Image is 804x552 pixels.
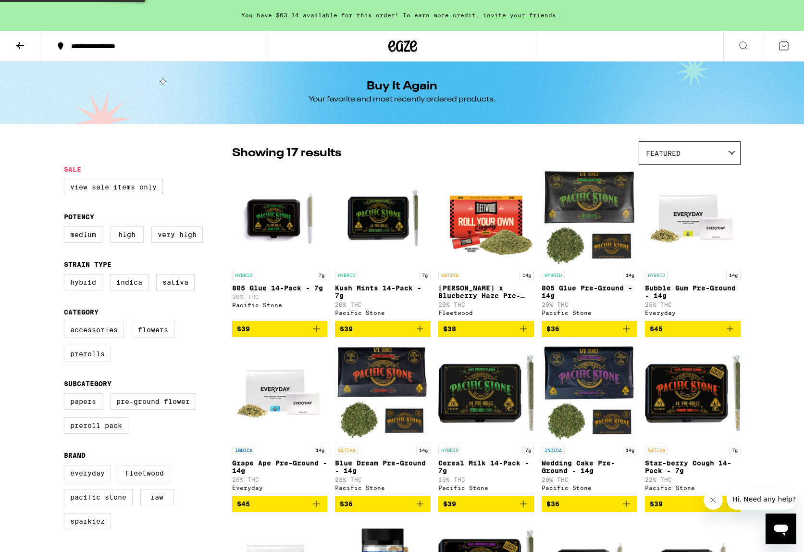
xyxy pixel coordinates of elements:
[64,322,124,338] label: Accessories
[645,170,741,321] a: Open page for Bubble Gum Pre-Ground - 14g from Everyday
[64,452,86,459] legend: Brand
[335,310,431,316] div: Pacific Stone
[438,496,534,512] button: Add to bag
[64,308,99,316] legend: Category
[232,345,328,496] a: Open page for Grape Ape Pre-Ground - 14g from Everyday
[546,325,559,333] span: $36
[623,271,637,279] p: 14g
[110,226,144,243] label: High
[438,301,534,308] p: 20% THC
[438,485,534,491] div: Pacific Stone
[64,213,94,221] legend: Potency
[438,271,461,279] p: SATIVA
[645,485,741,491] div: Pacific Stone
[232,284,328,292] p: 805 Glue 14-Pack - 7g
[335,477,431,483] p: 23% THC
[542,284,637,300] p: 805 Glue Pre-Ground - 14g
[646,150,680,157] span: Featured
[542,446,565,454] p: INDICA
[645,477,741,483] p: 22% THC
[232,485,328,491] div: Everyday
[232,271,255,279] p: HYBRID
[520,271,534,279] p: 14g
[64,393,102,410] label: Papers
[335,496,431,512] button: Add to bag
[438,284,534,300] p: [PERSON_NAME] x Blueberry Haze Pre-Ground - 14g
[232,345,328,441] img: Everyday - Grape Ape Pre-Ground - 14g
[64,226,102,243] label: Medium
[232,459,328,475] p: Grape Ape Pre-Ground - 14g
[232,170,328,266] img: Pacific Stone - 805 Glue 14-Pack - 7g
[438,310,534,316] div: Fleetwood
[64,465,111,481] label: Everyday
[335,284,431,300] p: Kush Mints 14-Pack - 7g
[645,284,741,300] p: Bubble Gum Pre-Ground - 14g
[340,500,353,508] span: $36
[443,325,456,333] span: $38
[119,465,170,481] label: Fleetwood
[645,271,668,279] p: HYBRID
[438,345,534,441] img: Pacific Stone - Cereal Milk 14-Pack - 7g
[650,500,663,508] span: $39
[140,489,174,505] label: RAW
[645,496,741,512] button: Add to bag
[438,170,534,321] a: Open page for Jack Herer x Blueberry Haze Pre-Ground - 14g from Fleetwood
[645,310,741,316] div: Everyday
[64,346,111,362] label: Prerolls
[151,226,203,243] label: Very High
[232,170,328,321] a: Open page for 805 Glue 14-Pack - 7g from Pacific Stone
[438,477,534,483] p: 19% THC
[232,294,328,300] p: 20% THC
[650,325,663,333] span: $45
[542,345,637,441] img: Pacific Stone - Wedding Cake Pre-Ground - 14g
[443,500,456,508] span: $39
[313,446,327,454] p: 14g
[110,393,196,410] label: Pre-ground Flower
[522,446,534,454] p: 7g
[645,170,741,266] img: Everyday - Bubble Gum Pre-Ground - 14g
[542,310,637,316] div: Pacific Stone
[309,94,496,105] div: Your favorite and most recently ordered products.
[438,170,534,266] img: Fleetwood - Jack Herer x Blueberry Haze Pre-Ground - 14g
[232,446,255,454] p: INDICA
[623,446,637,454] p: 14g
[232,496,328,512] button: Add to bag
[132,322,174,338] label: Flowers
[64,513,111,529] label: Sparkiez
[64,417,128,434] label: Preroll Pack
[729,446,741,454] p: 7g
[645,301,741,308] p: 25% THC
[232,321,328,337] button: Add to bag
[335,485,431,491] div: Pacific Stone
[480,12,563,18] span: invite your friends.
[241,12,480,18] span: You have $63.14 available for this order! To earn more credit,
[335,446,358,454] p: SATIVA
[766,514,796,544] iframe: Button to launch messaging window
[546,500,559,508] span: $36
[316,271,327,279] p: 7g
[542,345,637,496] a: Open page for Wedding Cake Pre-Ground - 14g from Pacific Stone
[438,459,534,475] p: Cereal Milk 14-Pack - 7g
[335,459,431,475] p: Blue Dream Pre-Ground - 14g
[64,274,102,290] label: Hybrid
[419,271,431,279] p: 7g
[335,345,431,496] a: Open page for Blue Dream Pre-Ground - 14g from Pacific Stone
[64,179,163,195] label: View Sale Items Only
[542,496,637,512] button: Add to bag
[542,170,637,321] a: Open page for 805 Glue Pre-Ground - 14g from Pacific Stone
[542,459,637,475] p: Wedding Cake Pre-Ground - 14g
[726,271,741,279] p: 14g
[438,321,534,337] button: Add to bag
[645,321,741,337] button: Add to bag
[438,345,534,496] a: Open page for Cereal Milk 14-Pack - 7g from Pacific Stone
[542,477,637,483] p: 20% THC
[335,170,431,321] a: Open page for Kush Mints 14-Pack - 7g from Pacific Stone
[232,145,341,162] p: Showing 17 results
[64,380,111,388] legend: Subcategory
[645,345,741,441] img: Pacific Stone - Star-berry Cough 14-Pack - 7g
[645,446,668,454] p: SATIVA
[335,301,431,308] p: 20% THC
[704,490,723,510] iframe: Close message
[542,271,565,279] p: HYBRID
